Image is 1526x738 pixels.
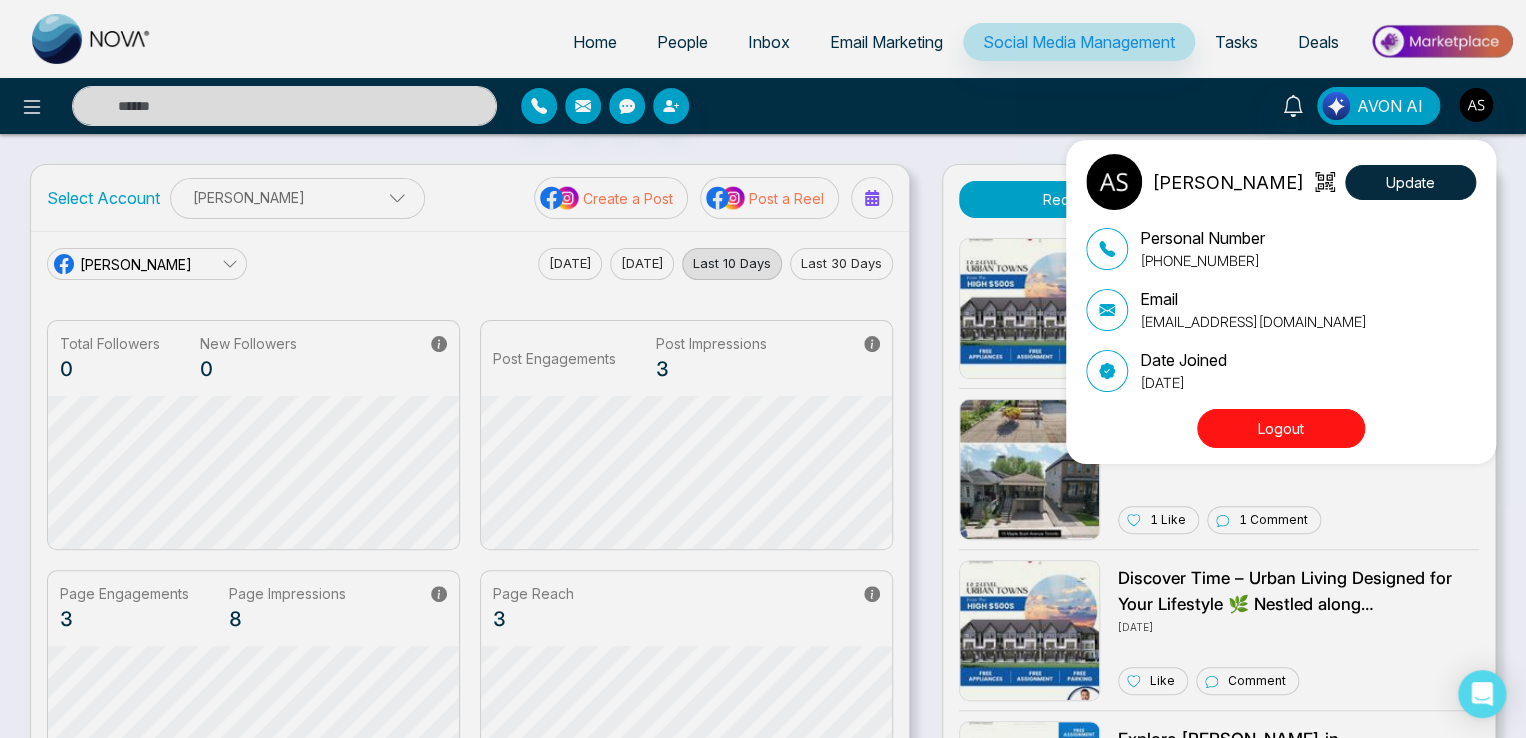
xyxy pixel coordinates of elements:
[1140,311,1367,332] p: [EMAIL_ADDRESS][DOMAIN_NAME]
[1140,348,1227,372] p: Date Joined
[1140,287,1367,311] p: Email
[1458,670,1506,718] div: Open Intercom Messenger
[1152,169,1304,196] p: [PERSON_NAME]
[1140,250,1265,271] p: [PHONE_NUMBER]
[1197,409,1365,448] button: Logout
[1140,226,1265,250] p: Personal Number
[1345,165,1476,200] button: Update
[1140,372,1227,393] p: [DATE]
